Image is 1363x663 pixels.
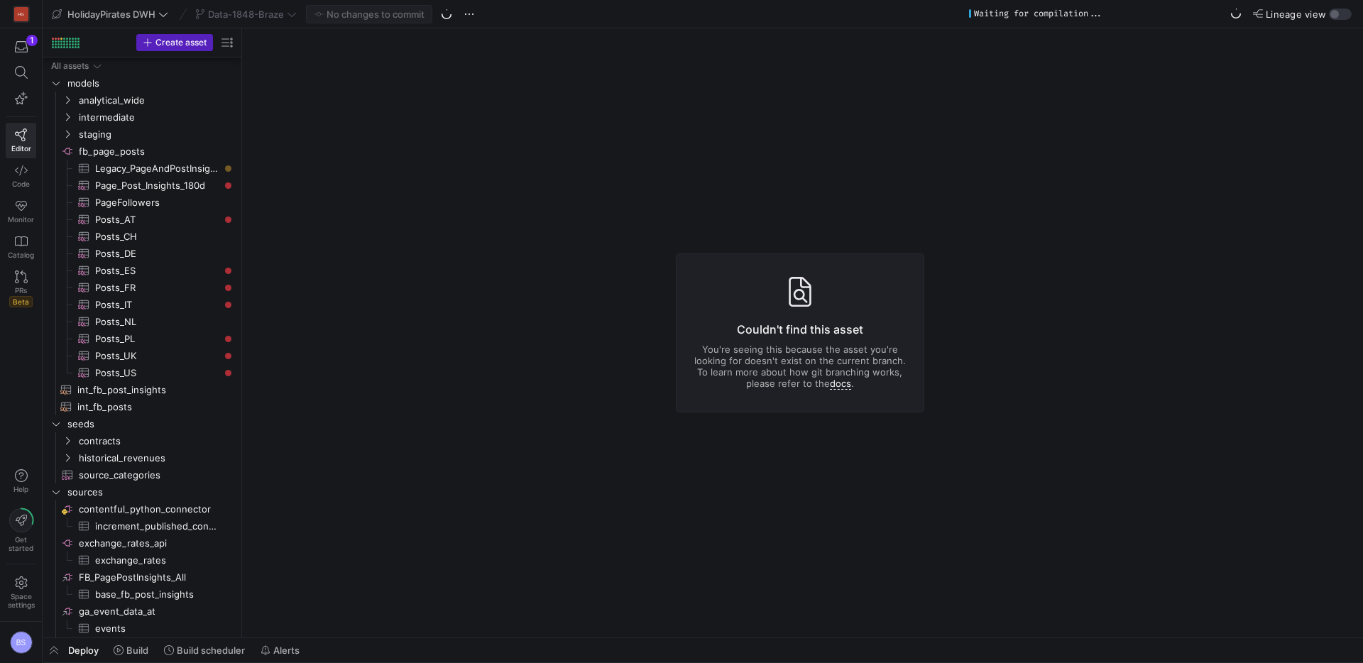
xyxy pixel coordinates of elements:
a: events​​​​​​​​​ [48,620,236,637]
span: Help [12,485,30,493]
span: fb_page_posts​​​​​​​​ [79,143,234,160]
span: source_categories​​​​​​ [79,467,219,483]
div: Press SPACE to select this row. [48,500,236,517]
span: historical_revenues [79,450,234,466]
div: Press SPACE to select this row. [48,330,236,347]
h3: Couldn't find this asset [694,321,907,338]
span: ga_event_data_at​​​​​​​​ [79,603,234,620]
span: Posts_IT​​​​​​​​​ [95,297,219,313]
a: base_fb_post_insights​​​​​​​​​ [48,586,236,603]
span: Catalog [8,251,34,259]
div: Press SPACE to select this row. [48,347,236,364]
a: exchange_rates_api​​​​​​​​ [48,535,236,552]
button: BS [6,628,36,657]
span: Posts_ES​​​​​​​​​ [95,263,219,279]
a: Posts_NL​​​​​​​​​ [48,313,236,330]
span: Alerts [273,645,300,656]
a: contentful_python_connector​​​​​​​​ [48,500,236,517]
div: Press SPACE to select this row. [48,552,236,569]
a: Posts_FR​​​​​​​​​ [48,279,236,296]
a: Page_Post_Insights_180d​​​​​​​​​ [48,177,236,194]
div: Press SPACE to select this row. [48,194,236,211]
span: Build [126,645,148,656]
a: Posts_ES​​​​​​​​​ [48,262,236,279]
div: Press SPACE to select this row. [48,228,236,245]
span: Posts_FR​​​​​​​​​ [95,280,219,296]
span: exchange_rates​​​​​​​​​ [95,552,219,569]
span: Posts_NL​​​​​​​​​ [95,314,219,330]
div: Waiting for compilation... [974,9,1103,18]
a: Posts_DE​​​​​​​​​ [48,245,236,262]
span: contracts [79,433,234,449]
span: Monitor [8,215,34,224]
div: Press SPACE to select this row. [48,432,236,449]
a: int_fb_post_insights​​​​​​​​​​ [48,381,236,398]
span: Editor [11,144,31,153]
a: PRsBeta [6,265,36,313]
a: docs [830,378,851,390]
button: Create asset [136,34,213,51]
a: exchange_rates​​​​​​​​​ [48,552,236,569]
a: ga_event_data_at​​​​​​​​ [48,603,236,620]
div: Press SPACE to select this row. [48,517,236,535]
div: Press SPACE to select this row. [48,279,236,296]
div: Press SPACE to select this row. [48,603,236,620]
a: source_categories​​​​​​ [48,466,236,483]
a: Editor [6,123,36,158]
div: Press SPACE to select this row. [48,143,236,160]
div: All assets [51,61,89,71]
button: Build [107,638,155,662]
span: seeds [67,416,234,432]
span: sources [67,484,234,500]
div: HG [14,7,28,21]
span: contentful_python_connector​​​​​​​​ [79,501,234,517]
span: events​​​​​​​​​ [95,620,219,637]
a: PageFollowers​​​​​​​​​ [48,194,236,211]
span: Posts_CH​​​​​​​​​ [95,229,219,245]
a: Spacesettings [6,570,36,615]
a: increment_published_contentful_data​​​​​​​​​ [48,517,236,535]
div: Press SPACE to select this row. [48,57,236,75]
a: Posts_UK​​​​​​​​​ [48,347,236,364]
div: Press SPACE to select this row. [48,620,236,637]
span: intermediate [79,109,234,126]
div: Press SPACE to select this row. [48,466,236,483]
span: HolidayPirates DWH [67,9,155,20]
a: Posts_AT​​​​​​​​​ [48,211,236,228]
span: Posts_PL​​​​​​​​​ [95,331,219,347]
a: HG [6,2,36,26]
span: Page_Post_Insights_180d​​​​​​​​​ [95,177,219,194]
span: staging [79,126,234,143]
a: Posts_IT​​​​​​​​​ [48,296,236,313]
span: Space settings [8,592,35,609]
span: Legacy_PageAndPostInsights​​​​​​​​​ [95,160,219,177]
button: Build scheduler [158,638,251,662]
a: Monitor [6,194,36,229]
div: Press SPACE to select this row. [48,262,236,279]
div: Press SPACE to select this row. [48,415,236,432]
span: Posts_UK​​​​​​​​​ [95,348,219,364]
div: Press SPACE to select this row. [48,569,236,586]
span: Build scheduler [177,645,245,656]
a: Catalog [6,229,36,265]
div: Press SPACE to select this row. [48,483,236,500]
div: Press SPACE to select this row. [48,586,236,603]
div: Press SPACE to select this row. [48,211,236,228]
button: Help [6,463,36,500]
div: Press SPACE to select this row. [48,177,236,194]
a: FB_PagePostInsights_All​​​​​​​​ [48,569,236,586]
div: Press SPACE to select this row. [48,245,236,262]
div: Press SPACE to select this row. [48,381,236,398]
a: fb_page_posts​​​​​​​​ [48,143,236,160]
div: Press SPACE to select this row. [48,313,236,330]
div: Press SPACE to select this row. [48,160,236,177]
span: FB_PagePostInsights_All​​​​​​​​ [79,569,234,586]
button: 1 [6,34,36,60]
a: Posts_PL​​​​​​​​​ [48,330,236,347]
span: Posts_DE​​​​​​​​​ [95,246,219,262]
span: int_fb_posts​​​​​​​​​​ [77,399,219,415]
span: exchange_rates_api​​​​​​​​ [79,535,234,552]
a: Legacy_PageAndPostInsights​​​​​​​​​ [48,160,236,177]
span: Posts_AT​​​​​​​​​ [95,212,219,228]
span: base_fb_post_insights​​​​​​​​​ [95,586,219,603]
